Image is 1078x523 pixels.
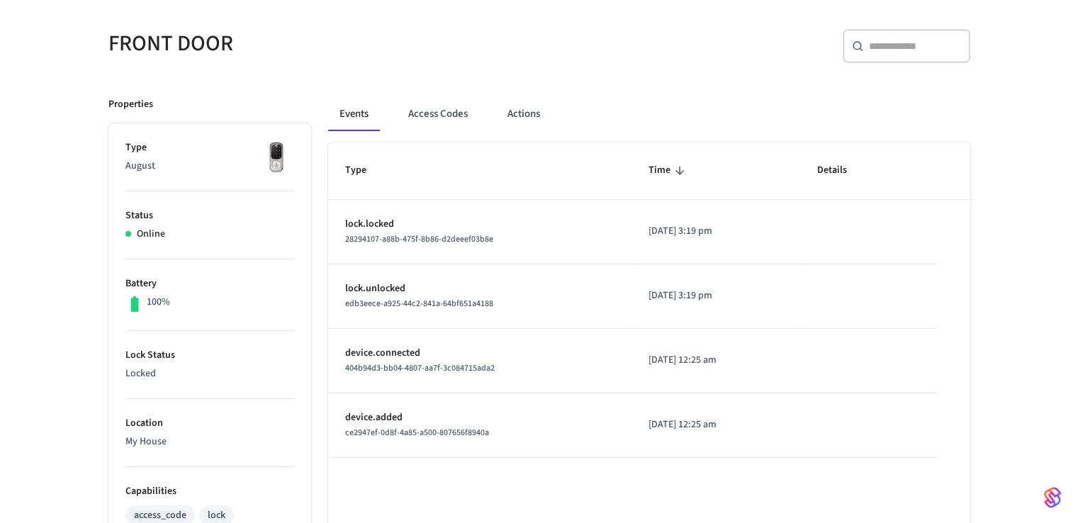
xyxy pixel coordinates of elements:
[345,427,489,439] span: ce2947ef-0d8f-4a85-a500-807656f8940a
[125,434,294,449] p: My House
[125,276,294,291] p: Battery
[108,97,153,112] p: Properties
[1044,486,1061,509] img: SeamLogoGradient.69752ec5.svg
[328,142,970,457] table: sticky table
[345,159,385,181] span: Type
[134,508,186,523] div: access_code
[208,508,225,523] div: lock
[649,417,783,432] p: [DATE] 12:25 am
[496,97,551,131] button: Actions
[345,346,614,361] p: device.connected
[649,288,783,303] p: [DATE] 3:19 pm
[345,298,493,310] span: edb3eece-a925-44c2-841a-64bf651a4188
[125,484,294,499] p: Capabilities
[345,233,493,245] span: 28294107-a88b-475f-8b86-d2deeef03b8e
[125,348,294,363] p: Lock Status
[108,29,531,58] h5: FRONT DOOR
[345,362,495,374] span: 404b94d3-bb04-4807-aa7f-3c084715ada2
[649,159,689,181] span: Time
[397,97,479,131] button: Access Codes
[125,159,294,174] p: August
[328,97,970,131] div: ant example
[345,281,614,296] p: lock.unlocked
[147,295,170,310] p: 100%
[137,227,165,242] p: Online
[649,353,783,368] p: [DATE] 12:25 am
[345,217,614,232] p: lock.locked
[328,97,380,131] button: Events
[345,410,614,425] p: device.added
[649,224,783,239] p: [DATE] 3:19 pm
[259,140,294,176] img: Yale Assure Touchscreen Wifi Smart Lock, Satin Nickel, Front
[125,208,294,223] p: Status
[125,416,294,431] p: Location
[125,366,294,381] p: Locked
[817,159,865,181] span: Details
[125,140,294,155] p: Type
